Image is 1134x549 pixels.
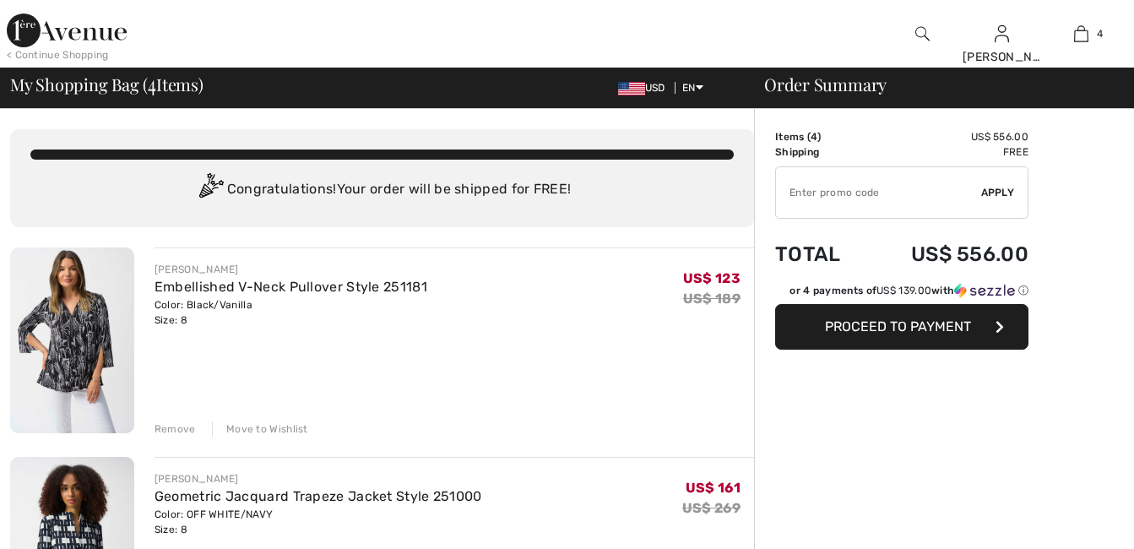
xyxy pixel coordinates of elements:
[155,279,427,295] a: Embellished V-Neck Pullover Style 251181
[683,291,741,307] s: US$ 189
[683,270,741,286] span: US$ 123
[865,226,1028,283] td: US$ 556.00
[775,144,865,160] td: Shipping
[155,297,427,328] div: Color: Black/Vanilla Size: 8
[995,24,1009,44] img: My Info
[775,304,1028,350] button: Proceed to Payment
[776,167,981,218] input: Promo code
[155,488,482,504] a: Geometric Jacquard Trapeze Jacket Style 251000
[155,421,196,437] div: Remove
[825,318,971,334] span: Proceed to Payment
[212,421,308,437] div: Move to Wishlist
[865,129,1028,144] td: US$ 556.00
[811,131,817,143] span: 4
[193,173,227,207] img: Congratulation2.svg
[618,82,672,94] span: USD
[7,14,127,47] img: 1ère Avenue
[915,24,930,44] img: search the website
[963,48,1040,66] div: [PERSON_NAME]
[995,25,1009,41] a: Sign In
[744,76,1124,93] div: Order Summary
[1042,24,1120,44] a: 4
[30,173,734,207] div: Congratulations! Your order will be shipped for FREE!
[7,47,109,63] div: < Continue Shopping
[981,185,1015,200] span: Apply
[1097,26,1103,41] span: 4
[10,76,203,93] span: My Shopping Bag ( Items)
[876,285,931,296] span: US$ 139.00
[618,82,645,95] img: US Dollar
[865,144,1028,160] td: Free
[155,471,482,486] div: [PERSON_NAME]
[10,247,134,433] img: Embellished V-Neck Pullover Style 251181
[789,283,1028,298] div: or 4 payments of with
[155,262,427,277] div: [PERSON_NAME]
[775,129,865,144] td: Items ( )
[775,283,1028,304] div: or 4 payments ofUS$ 139.00withSezzle Click to learn more about Sezzle
[686,480,741,496] span: US$ 161
[148,72,156,94] span: 4
[954,283,1015,298] img: Sezzle
[682,82,703,94] span: EN
[682,500,741,516] s: US$ 269
[155,507,482,537] div: Color: OFF WHITE/NAVY Size: 8
[775,226,865,283] td: Total
[1074,24,1088,44] img: My Bag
